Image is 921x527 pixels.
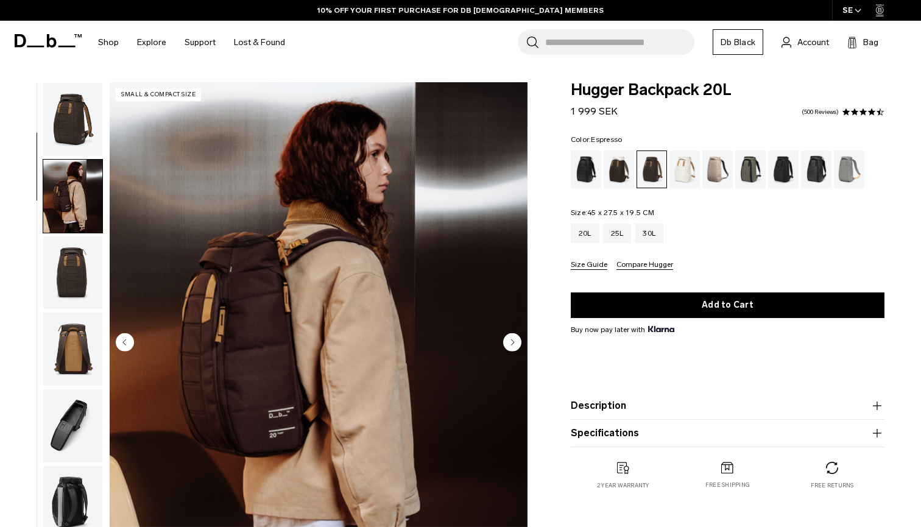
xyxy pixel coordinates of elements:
legend: Color: [571,136,623,143]
img: Hugger Backpack 20L Espresso [43,160,102,233]
button: Hugger Backpack 20L Espresso [43,389,103,463]
a: Explore [137,21,166,64]
button: Description [571,398,884,413]
a: Fogbow Beige [702,150,733,188]
img: Hugger Backpack 20L Espresso [43,389,102,462]
button: Previous slide [116,333,134,353]
a: 20L [571,224,599,243]
img: Hugger Backpack 20L Espresso [43,83,102,156]
a: Db Black [713,29,763,55]
button: Size Guide [571,261,607,270]
a: 25L [603,224,632,243]
button: Specifications [571,426,884,440]
span: Espresso [591,135,622,144]
a: 500 reviews [802,109,839,115]
span: Buy now pay later with [571,324,674,335]
legend: Size: [571,209,654,216]
button: Hugger Backpack 20L Espresso [43,159,103,233]
button: Next slide [503,333,521,353]
a: Support [185,21,216,64]
a: Account [782,35,829,49]
a: Oatmilk [669,150,700,188]
span: Account [797,36,829,49]
a: Forest Green [735,150,766,188]
button: Bag [847,35,878,49]
a: Espresso [637,150,667,188]
a: 10% OFF YOUR FIRST PURCHASE FOR DB [DEMOGRAPHIC_DATA] MEMBERS [317,5,604,16]
a: Charcoal Grey [768,150,799,188]
button: Hugger Backpack 20L Espresso [43,236,103,310]
a: Cappuccino [604,150,634,188]
span: 1 999 SEK [571,105,618,117]
a: Lost & Found [234,21,285,64]
a: 30L [635,224,663,243]
p: Small & Compact Size [116,88,201,101]
a: Black Out [571,150,601,188]
img: Hugger Backpack 20L Espresso [43,313,102,386]
img: Hugger Backpack 20L Espresso [43,236,102,309]
p: Free shipping [705,481,750,489]
span: Bag [863,36,878,49]
a: Shop [98,21,119,64]
p: Free returns [811,481,854,490]
a: Sand Grey [834,150,864,188]
span: 45 x 27.5 x 19.5 CM [587,208,654,217]
p: 2 year warranty [597,481,649,490]
button: Hugger Backpack 20L Espresso [43,312,103,386]
button: Add to Cart [571,292,884,318]
button: Hugger Backpack 20L Espresso [43,82,103,157]
a: Reflective Black [801,150,831,188]
button: Compare Hugger [616,261,673,270]
nav: Main Navigation [89,21,294,64]
img: {"height" => 20, "alt" => "Klarna"} [648,326,674,332]
span: Hugger Backpack 20L [571,82,884,98]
